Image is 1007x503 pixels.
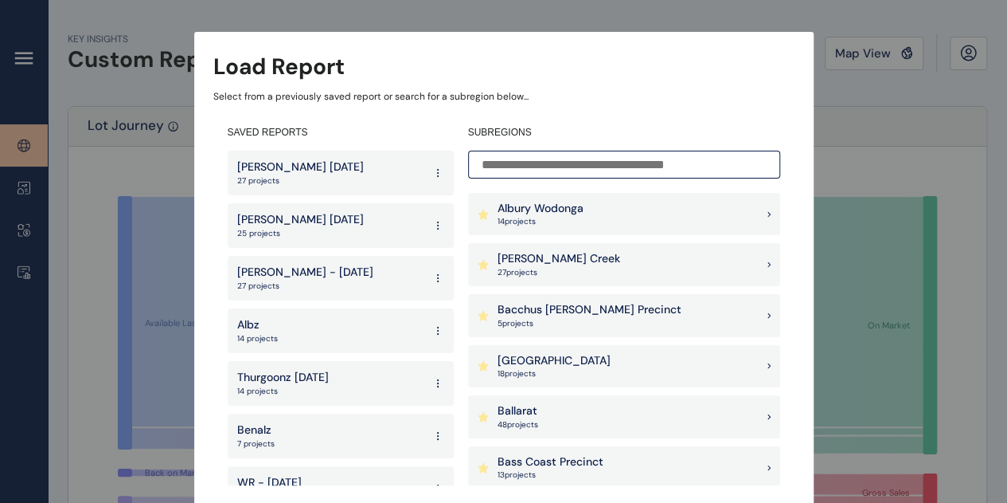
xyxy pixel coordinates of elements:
p: 5 project s [498,318,681,329]
p: [PERSON_NAME] [DATE] [237,159,364,175]
p: Thurgoonz [DATE] [237,370,329,386]
p: 25 projects [237,228,364,239]
p: 14 projects [237,386,329,397]
h4: SUBREGIONS [468,126,780,140]
p: [PERSON_NAME] [DATE] [237,212,364,228]
p: 14 project s [498,216,584,227]
p: [PERSON_NAME] Creek [498,251,620,267]
p: Bacchus [PERSON_NAME] Precinct [498,302,681,318]
p: [PERSON_NAME] - [DATE] [237,265,373,281]
p: 27 projects [237,175,364,187]
p: Select from a previously saved report or search for a subregion below... [213,90,794,104]
p: 14 projects [237,333,278,344]
p: 13 project s [498,470,603,481]
h3: Load Report [213,51,345,82]
p: WR - [DATE] [237,475,302,491]
p: Benalz [237,422,275,438]
p: Albz [237,317,278,333]
h4: SAVED REPORTS [228,126,454,140]
p: 48 project s [498,419,538,430]
p: 18 project s [498,368,611,379]
p: [GEOGRAPHIC_DATA] [498,353,611,369]
p: 7 projects [237,438,275,450]
p: Bass Coast Precinct [498,454,603,470]
p: Albury Wodonga [498,201,584,217]
p: 27 project s [498,267,620,278]
p: 27 projects [237,281,373,292]
p: Ballarat [498,403,538,419]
